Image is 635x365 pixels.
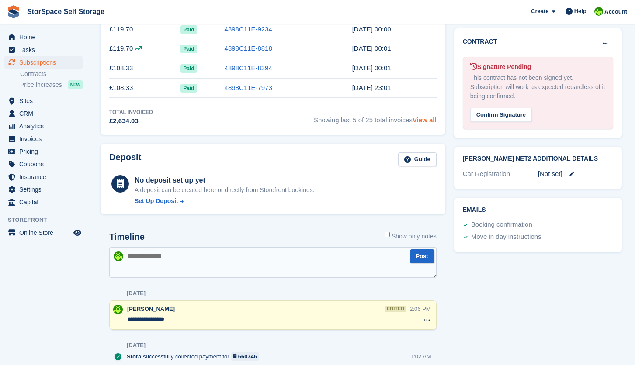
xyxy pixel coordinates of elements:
[19,183,72,196] span: Settings
[180,45,197,53] span: Paid
[413,116,437,124] a: View all
[19,31,72,43] span: Home
[135,196,178,206] div: Set Up Deposit
[127,352,264,361] div: successfully collected payment for
[410,352,431,361] div: 1:02 AM
[538,169,613,179] div: [Not set]
[113,305,123,314] img: paul catt
[4,183,83,196] a: menu
[463,155,613,162] h2: [PERSON_NAME] Net2 Additional Details
[398,152,437,167] a: Guide
[4,107,83,120] a: menu
[24,4,108,19] a: StorSpace Self Storage
[471,232,541,242] div: Move in day instructions
[604,7,627,16] span: Account
[127,342,146,349] div: [DATE]
[4,56,83,69] a: menu
[470,106,532,113] a: Confirm Signature
[409,305,430,313] div: 2:06 PM
[4,31,83,43] a: menu
[470,73,606,101] div: This contract has not been signed yet. Subscription will work as expected regardless of it being ...
[4,196,83,208] a: menu
[385,232,437,241] label: Show only notes
[385,232,390,237] input: Show only notes
[109,152,141,167] h2: Deposit
[109,116,153,126] div: £2,634.03
[7,5,20,18] img: stora-icon-8386f47178a22dfd0bd8f6a31ec36ba5ce8667c1dd55bd0f319d3a0aa187defe.svg
[114,251,123,261] img: paul catt
[109,59,180,78] td: £108.33
[127,352,141,361] span: Stora
[463,207,613,213] h2: Emails
[352,64,391,72] time: 2025-04-26 23:01:10 UTC
[135,175,315,186] div: No deposit set up yet
[19,107,72,120] span: CRM
[471,220,532,230] div: Booking confirmation
[352,25,391,33] time: 2025-06-26 23:00:14 UTC
[225,84,272,91] a: 4898C11E-7973
[238,352,257,361] div: 660746
[4,171,83,183] a: menu
[4,44,83,56] a: menu
[225,25,272,33] a: 4898C11E-9234
[4,227,83,239] a: menu
[72,227,83,238] a: Preview store
[127,290,146,297] div: [DATE]
[180,25,197,34] span: Paid
[352,45,391,52] time: 2025-05-26 23:01:17 UTC
[225,45,272,52] a: 4898C11E-8818
[594,7,603,16] img: paul catt
[385,306,406,312] div: edited
[19,95,72,107] span: Sites
[20,80,83,90] a: Price increases NEW
[109,39,180,59] td: £119.70
[470,108,532,122] div: Confirm Signature
[463,37,497,46] h2: Contract
[127,306,175,312] span: [PERSON_NAME]
[470,62,606,72] div: Signature Pending
[135,196,315,206] a: Set Up Deposit
[19,133,72,145] span: Invoices
[20,81,62,89] span: Price increases
[109,232,145,242] h2: Timeline
[8,216,87,224] span: Storefront
[4,120,83,132] a: menu
[19,227,72,239] span: Online Store
[19,196,72,208] span: Capital
[4,158,83,170] a: menu
[231,352,260,361] a: 660746
[135,186,315,195] p: A deposit can be created here or directly from Storefront bookings.
[19,171,72,183] span: Insurance
[180,84,197,93] span: Paid
[19,120,72,132] span: Analytics
[109,108,153,116] div: Total Invoiced
[20,70,83,78] a: Contracts
[4,133,83,145] a: menu
[352,84,391,91] time: 2025-03-26 23:01:04 UTC
[410,249,434,264] button: Post
[68,80,83,89] div: NEW
[19,56,72,69] span: Subscriptions
[19,44,72,56] span: Tasks
[463,169,538,179] div: Car Registration
[180,64,197,73] span: Paid
[574,7,586,16] span: Help
[4,145,83,158] a: menu
[4,95,83,107] a: menu
[109,78,180,98] td: £108.33
[314,108,437,126] span: Showing last 5 of 25 total invoices
[225,64,272,72] a: 4898C11E-8394
[109,20,180,39] td: £119.70
[531,7,548,16] span: Create
[19,145,72,158] span: Pricing
[19,158,72,170] span: Coupons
